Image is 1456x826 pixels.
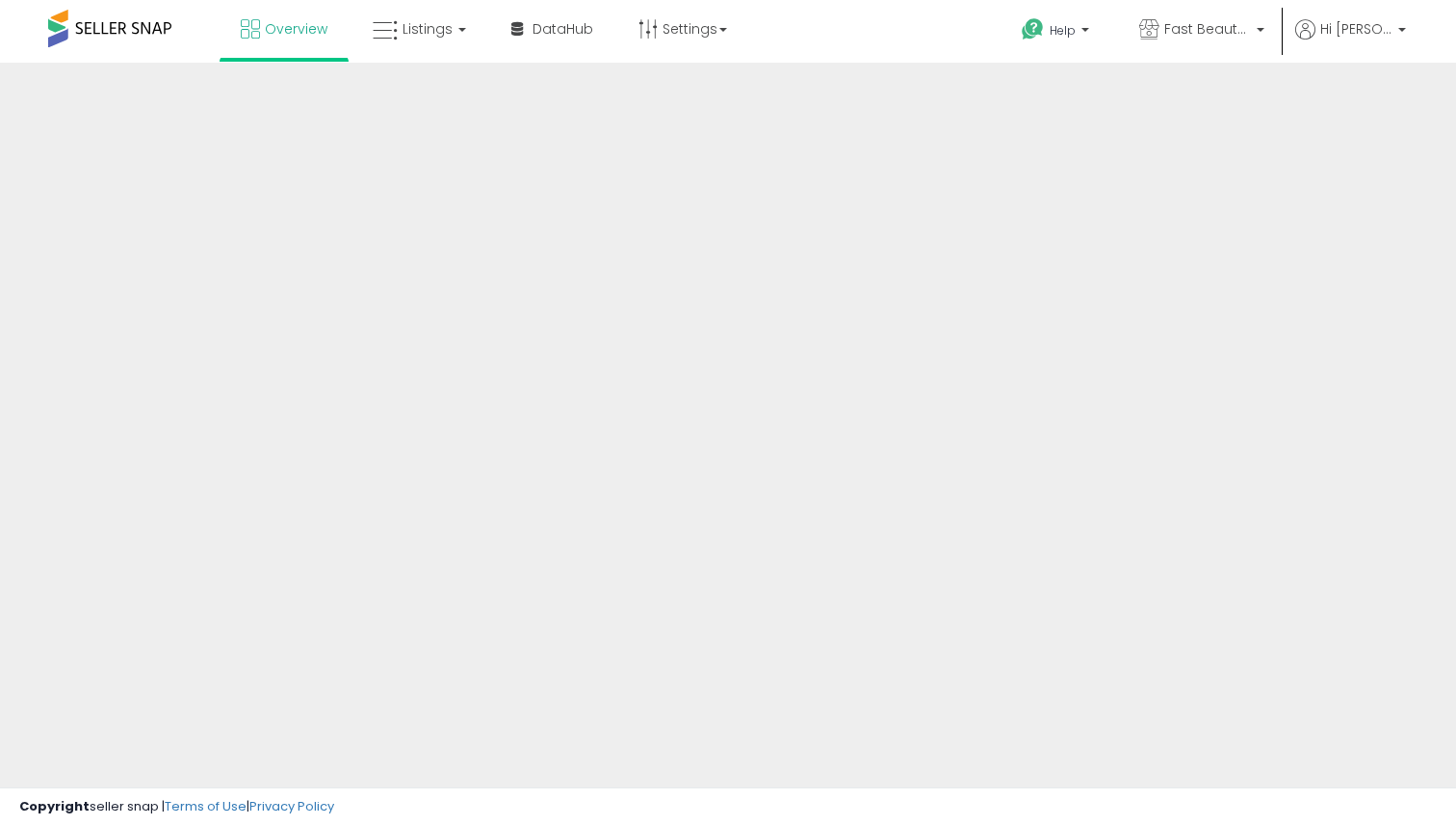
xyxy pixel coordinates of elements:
span: Fast Beauty ([GEOGRAPHIC_DATA]) [1164,19,1251,39]
div: seller snap | | [19,798,334,816]
a: Hi [PERSON_NAME] [1295,19,1406,63]
span: Listings [403,19,453,39]
a: Help [1006,3,1108,63]
span: Hi [PERSON_NAME] [1320,19,1392,39]
a: Privacy Policy [249,797,334,815]
span: Help [1050,22,1076,39]
a: Terms of Use [165,797,247,815]
span: DataHub [533,19,593,39]
strong: Copyright [19,797,90,815]
i: Get Help [1021,17,1045,41]
span: Overview [265,19,327,39]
